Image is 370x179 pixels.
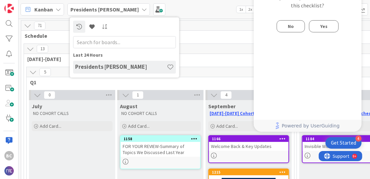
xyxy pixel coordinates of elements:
div: Get Started [331,140,356,146]
div: 4 [356,136,362,142]
span: 4 [220,91,232,99]
div: Last 24 Hours [73,52,176,59]
span: Support [14,1,31,9]
span: Q1 [30,79,286,86]
span: Kanban [34,5,53,13]
span: 1 [132,91,144,99]
p: NO COHORT CALLS [33,111,111,116]
p: NO COHORT CALLS [121,111,199,116]
a: 1158FOR YOUR REVIEW-Summary of Topics We Discussed Last Year [120,135,201,169]
a: [DATE]-[DATE] Cohort Call Schedule [210,111,284,116]
b: Presidents [PERSON_NAME] [70,6,139,13]
div: Footer [254,120,362,132]
div: 1158 [121,136,200,142]
div: 9+ [34,3,37,8]
div: Open Get Started checklist, remaining modules: 4 [326,137,362,149]
div: BC [4,151,14,160]
span: Add Card... [40,123,61,129]
button: No [277,20,305,32]
div: 1158 [124,137,200,141]
span: September [208,103,236,110]
h4: Presidents [PERSON_NAME] [75,64,167,70]
span: Yes [320,22,328,30]
span: August [120,103,137,110]
span: 13 [37,45,48,53]
a: Powered by UserGuiding [257,120,358,132]
div: 1166 [212,137,288,141]
img: Visit kanbanzone.com [4,4,14,13]
span: No [288,22,294,30]
div: FOR YOUR REVIEW-Summary of Topics We Discussed Last Year [121,142,200,157]
a: 1166Welcome Back & Key Updates [208,135,289,163]
span: July [32,103,42,110]
span: Add Card... [128,123,150,129]
span: 2x [246,6,255,13]
div: 1215 [209,169,288,175]
button: Yes [309,20,339,32]
div: 1215 [212,170,288,175]
span: 1x [237,6,246,13]
span: Powered by UserGuiding [282,122,340,130]
img: avatar [4,166,14,176]
div: 1166Welcome Back & Key Updates [209,136,288,151]
div: 1158FOR YOUR REVIEW-Summary of Topics We Discussed Last Year [121,136,200,157]
input: Search for boards... [73,36,176,48]
div: 1166 [209,136,288,142]
div: Welcome Back & Key Updates [209,142,288,151]
span: 0 [44,91,55,99]
span: Add Card... [216,123,238,129]
span: 5 [39,68,51,76]
span: 71 [34,22,45,30]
